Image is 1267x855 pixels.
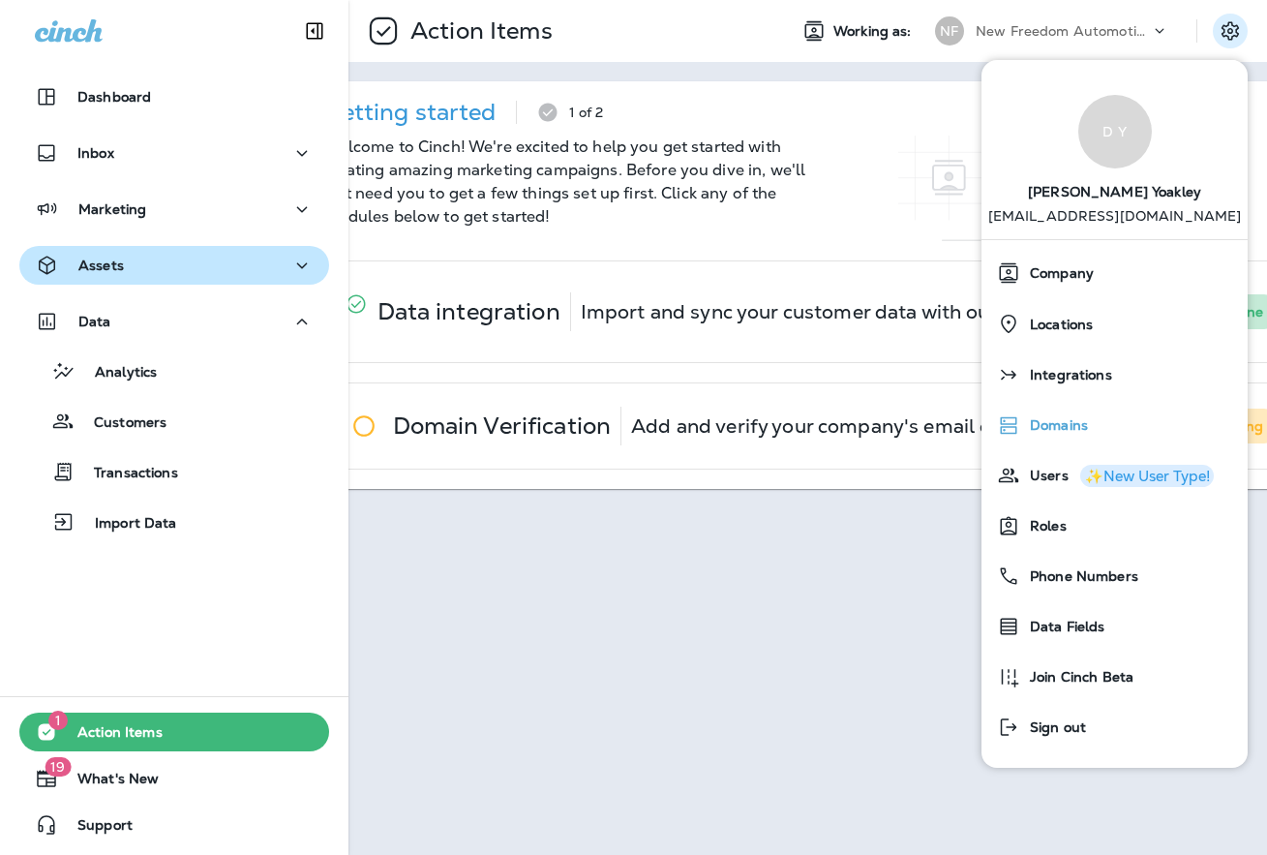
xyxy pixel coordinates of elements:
[75,364,157,382] p: Analytics
[19,806,329,844] button: Support
[324,136,808,229] p: Welcome to Cinch! We're excited to help you get started with creating amazing marketing campaigns...
[989,506,1240,545] a: Roles
[981,601,1248,652] button: Data Fields
[19,246,329,285] button: Assets
[19,134,329,172] button: Inbox
[45,757,71,777] span: 19
[78,314,111,329] p: Data
[981,702,1248,752] button: Sign out
[981,450,1248,501] button: Users✨New User Type!
[581,304,1070,320] p: Import and sync your customer data with our system
[1020,518,1067,534] span: Roles
[287,12,342,50] button: Collapse Sidebar
[988,208,1242,239] p: [EMAIL_ADDRESS][DOMAIN_NAME]
[19,401,329,442] button: Customers
[1020,367,1112,383] span: Integrations
[377,304,560,320] p: Data integration
[981,76,1248,239] a: D Y[PERSON_NAME] Yoakley [EMAIL_ADDRESS][DOMAIN_NAME]
[19,190,329,229] button: Marketing
[989,304,1240,344] a: Locations
[78,258,124,273] p: Assets
[75,465,178,483] p: Transactions
[19,77,329,116] button: Dashboard
[935,16,964,46] div: NF
[77,145,114,161] p: Inbox
[1020,417,1088,434] span: Domains
[1020,317,1093,333] span: Locations
[403,16,553,46] p: Action Items
[393,418,612,434] p: Domain Verification
[976,23,1150,39] p: New Freedom Automotive dba Grease Monkey 1144
[569,105,604,120] p: 1 of 2
[19,451,329,492] button: Transactions
[19,302,329,341] button: Data
[19,351,329,391] button: Analytics
[1020,568,1138,585] span: Phone Numbers
[1020,468,1069,484] span: Users
[1213,14,1248,48] button: Settings
[981,501,1248,551] button: Roles
[324,105,497,120] p: Getting started
[989,456,1240,495] a: Users✨New User Type!
[75,515,177,534] p: Import Data
[1078,95,1152,168] div: D Y
[78,201,146,217] p: Marketing
[75,414,166,433] p: Customers
[1020,265,1094,282] span: Company
[19,759,329,798] button: 19What's New
[989,355,1240,394] a: Integrations
[1080,465,1214,487] button: ✨New User Type!
[58,817,133,840] span: Support
[19,713,329,751] button: 1Action Items
[833,23,916,40] span: Working as:
[989,607,1240,646] a: Data Fields
[19,502,329,542] button: Import Data
[981,551,1248,601] button: Phone Numbers
[1020,719,1086,736] span: Sign out
[981,248,1248,298] button: Company
[1020,619,1105,635] span: Data Fields
[1209,414,1264,438] p: Pending
[631,418,1050,434] p: Add and verify your company's email domain
[1028,168,1201,208] span: [PERSON_NAME] Yoakley
[981,350,1248,400] button: Integrations
[1085,469,1210,483] div: ✨New User Type!
[989,557,1240,595] a: Phone Numbers
[77,89,151,105] p: Dashboard
[1020,669,1133,686] span: Join Cinch Beta
[981,652,1248,702] button: Join Cinch Beta
[989,406,1240,444] a: Domains
[981,298,1248,350] button: Locations
[58,771,159,794] span: What's New
[58,724,163,748] span: Action Items
[989,254,1240,292] a: Company
[981,400,1248,450] button: Domains
[48,711,68,730] span: 1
